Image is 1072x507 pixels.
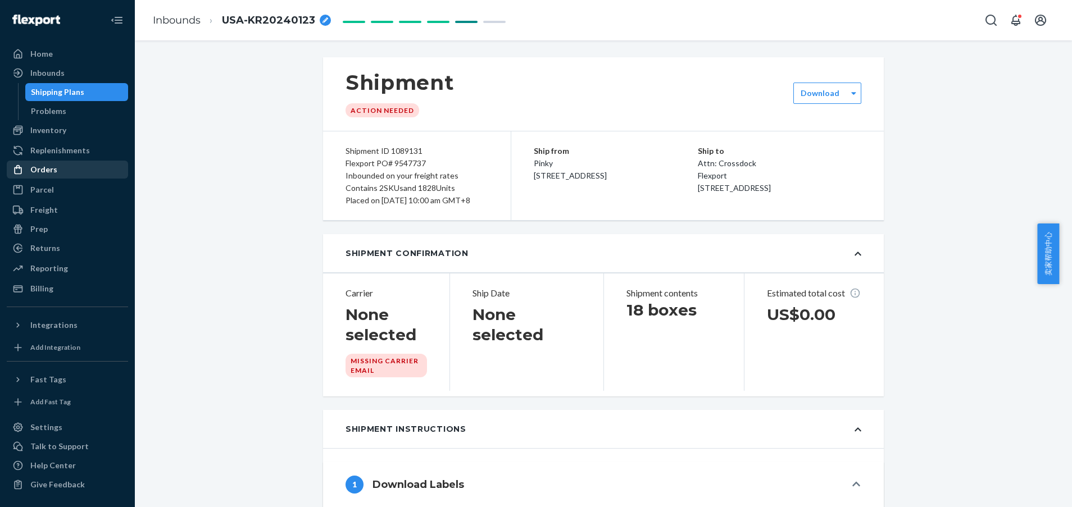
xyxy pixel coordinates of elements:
[626,287,721,300] p: Shipment contents
[30,460,76,471] div: Help Center
[346,476,364,494] div: 1
[373,477,464,492] h4: Download Labels
[1005,9,1027,31] button: Open notifications
[1029,9,1052,31] button: Open account menu
[346,423,466,435] div: Shipment Instructions
[346,157,488,170] div: Flexport PO# 9547737
[30,125,66,136] div: Inventory
[346,194,488,207] div: Placed on [DATE] 10:00 am GMT+8
[346,71,454,94] h1: Shipment
[473,287,581,300] p: Ship Date
[30,67,65,79] div: Inbounds
[626,300,721,320] h1: 18 boxes
[7,476,128,494] button: Give Feedback
[7,339,128,357] a: Add Integration
[106,9,128,31] button: Close Navigation
[30,164,57,175] div: Orders
[7,371,128,389] button: Fast Tags
[31,86,84,98] div: Shipping Plans
[323,462,884,507] button: 1Download Labels
[7,64,128,82] a: Inbounds
[7,437,128,455] a: Talk to Support
[7,141,128,159] a: Replenishments
[30,342,80,352] div: Add Integration
[7,201,128,219] a: Freight
[698,170,862,182] p: Flexport
[801,88,839,99] label: Download
[346,103,419,117] div: Action Needed
[346,182,488,194] div: Contains 2 SKUs and 1828 Units
[7,280,128,298] a: Billing
[7,45,128,63] a: Home
[144,4,340,37] ol: breadcrumbs
[7,418,128,436] a: Settings
[25,102,129,120] a: Problems
[30,223,48,235] div: Prep
[980,9,1002,31] button: Open Search Box
[30,397,71,406] div: Add Fast Tag
[30,145,90,156] div: Replenishments
[346,248,469,259] div: Shipment Confirmation
[346,304,427,345] h1: None selected
[25,83,129,101] a: Shipping Plans
[30,283,53,294] div: Billing
[534,158,607,180] span: Pinky [STREET_ADDRESS]
[30,319,78,331] div: Integrations
[7,161,128,179] a: Orders
[30,184,54,195] div: Parcel
[7,393,128,411] a: Add Fast Tag
[767,304,862,325] h1: US$0.00
[222,13,315,28] span: USA-KR20240123
[346,354,427,377] div: MISSING CARRIER EMAIL
[7,456,128,474] a: Help Center
[30,263,68,274] div: Reporting
[698,183,771,193] span: [STREET_ADDRESS]
[698,145,862,157] p: Ship to
[534,145,698,157] p: Ship from
[767,287,862,300] p: Estimated total cost
[30,374,66,385] div: Fast Tags
[346,170,488,182] div: Inbounded on your freight rates
[30,48,53,60] div: Home
[473,304,581,345] h1: None selected
[153,14,201,26] a: Inbounds
[7,239,128,257] a: Returns
[7,316,128,334] button: Integrations
[346,145,488,157] div: Shipment ID 1089131
[12,15,60,26] img: Flexport logo
[7,220,128,238] a: Prep
[346,287,427,300] p: Carrier
[7,121,128,139] a: Inventory
[7,259,128,277] a: Reporting
[30,441,89,452] div: Talk to Support
[31,106,66,117] div: Problems
[30,204,58,216] div: Freight
[698,157,862,170] p: Attn: Crossdock
[30,479,85,490] div: Give Feedback
[30,243,60,254] div: Returns
[7,181,128,199] a: Parcel
[30,422,62,433] div: Settings
[1037,223,1059,284] button: 卖家帮助中心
